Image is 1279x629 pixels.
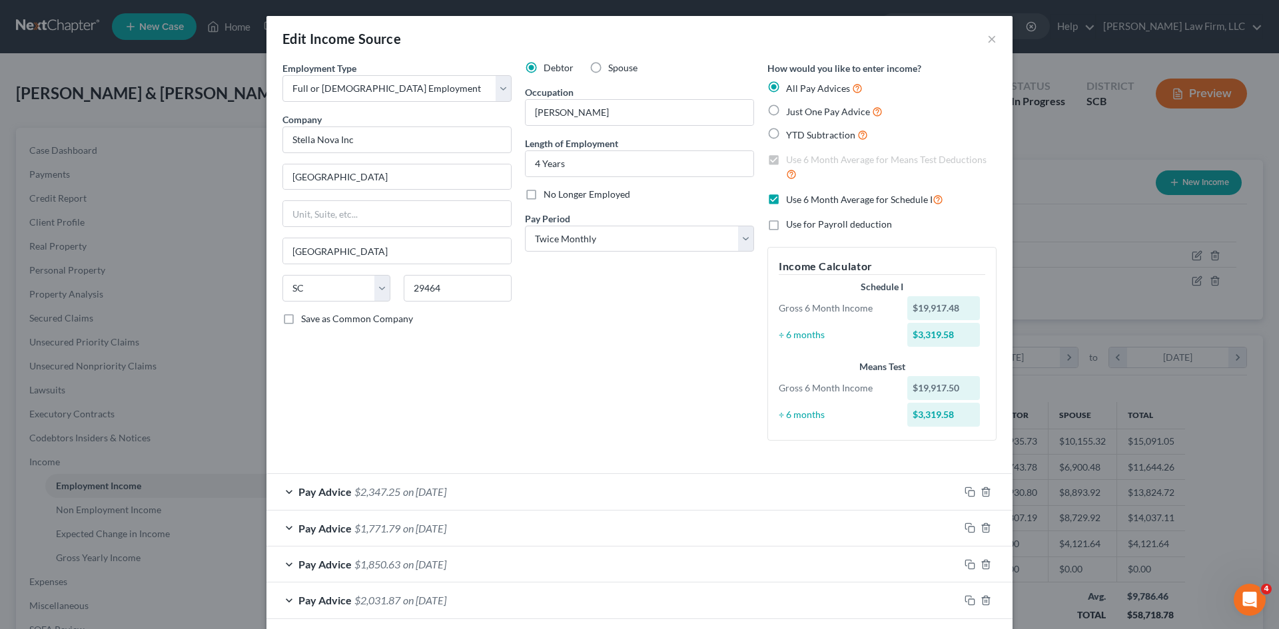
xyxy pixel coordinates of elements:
label: Occupation [525,85,574,99]
span: Just One Pay Advice [786,106,870,117]
label: Length of Employment [525,136,618,150]
div: Edit Income Source [282,29,401,48]
span: Pay Advice [298,485,352,498]
h5: Income Calculator [779,258,985,275]
span: No Longer Employed [544,188,630,200]
button: × [987,31,997,47]
span: on [DATE] [403,522,446,534]
span: Employment Type [282,63,356,74]
div: $19,917.50 [907,376,981,400]
span: Use 6 Month Average for Means Test Deductions [786,154,987,165]
span: Pay Advice [298,522,352,534]
span: Use 6 Month Average for Schedule I [786,194,933,205]
input: Search company by name... [282,126,512,153]
input: Unit, Suite, etc... [283,201,511,226]
span: Spouse [608,62,638,73]
span: Use for Payroll deduction [786,218,892,230]
label: How would you like to enter income? [767,61,921,75]
div: Means Test [779,360,985,373]
div: $3,319.58 [907,403,981,427]
iframe: Intercom live chat [1234,584,1266,616]
span: YTD Subtraction [786,129,855,140]
span: on [DATE] [403,485,446,498]
div: Schedule I [779,280,985,294]
div: Gross 6 Month Income [772,302,901,315]
span: Pay Advice [298,594,352,606]
input: ex: 2 years [526,151,753,176]
span: on [DATE] [403,558,446,570]
div: $19,917.48 [907,296,981,320]
div: Gross 6 Month Income [772,381,901,395]
span: Pay Advice [298,558,352,570]
input: Enter city... [283,238,511,264]
span: Company [282,114,322,125]
span: Save as Common Company [301,313,413,324]
span: $2,031.87 [354,594,400,606]
span: on [DATE] [403,594,446,606]
input: Enter zip... [404,275,512,302]
div: $3,319.58 [907,323,981,347]
span: Pay Period [525,213,570,224]
input: -- [526,100,753,125]
span: $1,850.63 [354,558,400,570]
div: ÷ 6 months [772,328,901,341]
span: 4 [1261,584,1272,594]
span: All Pay Advices [786,83,850,94]
input: Enter address... [283,164,511,190]
div: ÷ 6 months [772,408,901,421]
span: $2,347.25 [354,485,400,498]
span: $1,771.79 [354,522,400,534]
span: Debtor [544,62,574,73]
